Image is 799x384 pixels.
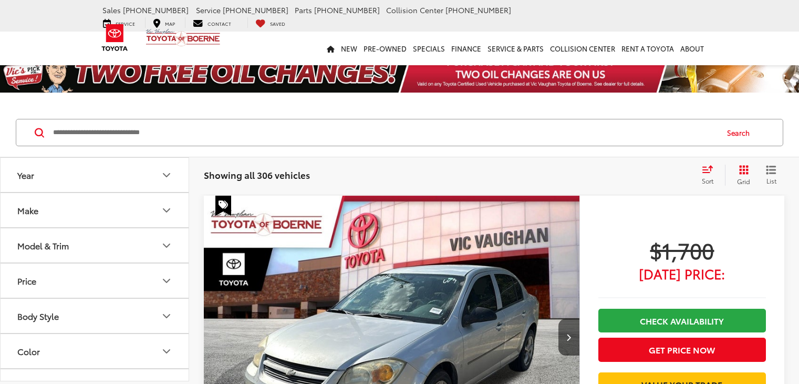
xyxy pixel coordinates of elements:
[360,32,410,65] a: Pre-Owned
[598,309,766,332] a: Check Availability
[1,193,190,227] button: MakeMake
[223,5,288,15] span: [PHONE_NUMBER]
[677,32,707,65] a: About
[445,5,511,15] span: [PHONE_NUMBER]
[160,345,173,358] div: Color
[386,5,443,15] span: Collision Center
[123,5,189,15] span: [PHONE_NUMBER]
[160,239,173,252] div: Model & Trim
[17,170,34,180] div: Year
[1,158,190,192] button: YearYear
[247,17,293,28] a: My Saved Vehicles
[702,176,713,185] span: Sort
[270,20,285,27] span: Saved
[17,205,38,215] div: Make
[598,237,766,263] span: $1,700
[52,120,717,145] input: Search by Make, Model, or Keyword
[215,196,231,216] span: Special
[1,264,190,298] button: PricePrice
[484,32,547,65] a: Service & Parts: Opens in a new tab
[766,176,776,185] span: List
[448,32,484,65] a: Finance
[95,17,143,28] a: Service
[17,311,59,321] div: Body Style
[160,169,173,181] div: Year
[1,299,190,333] button: Body StyleBody Style
[1,228,190,262] button: Model & TrimModel & Trim
[737,177,750,186] span: Grid
[758,165,784,186] button: List View
[160,204,173,217] div: Make
[17,276,36,286] div: Price
[196,5,221,15] span: Service
[17,346,40,356] div: Color
[338,32,360,65] a: New
[725,165,758,186] button: Grid View
[95,21,134,55] img: Toyota
[1,334,190,368] button: ColorColor
[160,275,173,287] div: Price
[717,119,765,146] button: Search
[558,319,579,356] button: Next image
[17,240,69,250] div: Model & Trim
[146,28,221,47] img: Vic Vaughan Toyota of Boerne
[314,5,380,15] span: [PHONE_NUMBER]
[547,32,618,65] a: Collision Center
[410,32,448,65] a: Specials
[160,310,173,322] div: Body Style
[324,32,338,65] a: Home
[618,32,677,65] a: Rent a Toyota
[145,17,183,28] a: Map
[697,165,725,186] button: Select sort value
[204,168,310,181] span: Showing all 306 vehicles
[295,5,312,15] span: Parts
[102,5,121,15] span: Sales
[185,17,239,28] a: Contact
[598,338,766,361] button: Get Price Now
[598,268,766,279] span: [DATE] Price:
